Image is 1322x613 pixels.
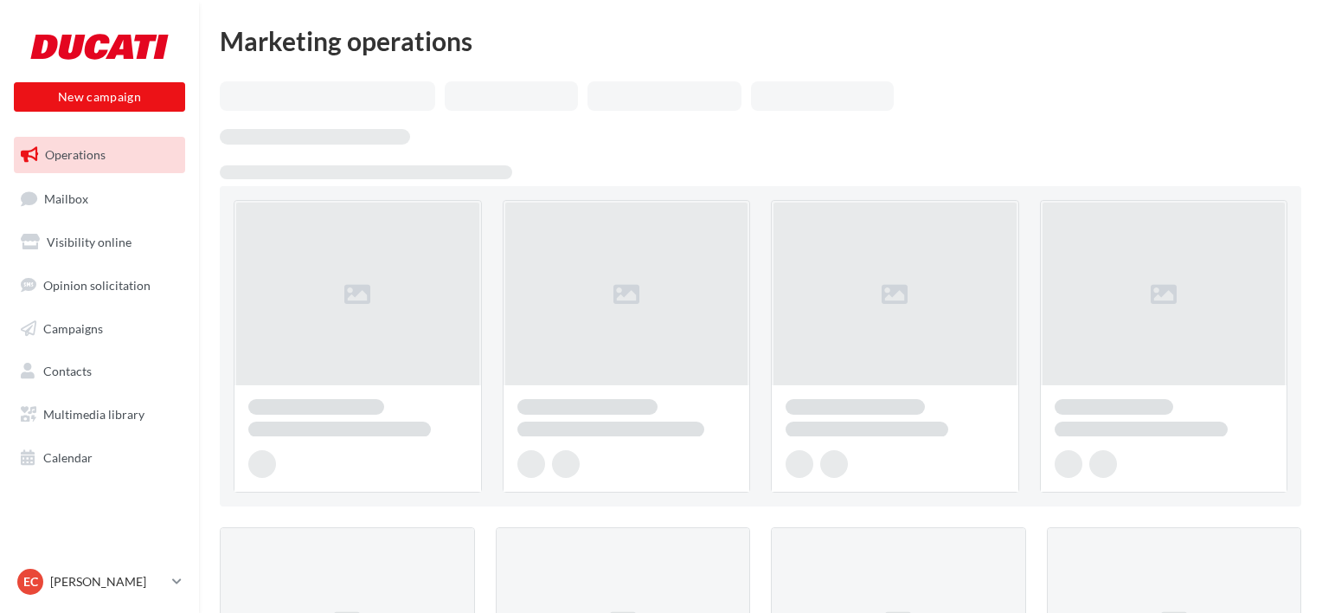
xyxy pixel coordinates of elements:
a: EC [PERSON_NAME] [14,565,185,598]
span: Contacts [43,364,92,378]
span: Opinion solicitation [43,278,151,293]
p: [PERSON_NAME] [50,573,165,590]
span: Calendar [43,450,93,465]
a: Visibility online [10,224,189,261]
a: Operations [10,137,189,173]
span: Visibility online [47,235,132,249]
span: EC [23,573,38,590]
div: Marketing operations [220,28,1301,54]
span: Mailbox [44,190,88,205]
button: New campaign [14,82,185,112]
a: Contacts [10,353,189,390]
a: Calendar [10,440,189,476]
a: Campaigns [10,311,189,347]
a: Mailbox [10,180,189,217]
a: Multimedia library [10,397,189,433]
span: Campaigns [43,320,103,335]
a: Opinion solicitation [10,268,189,304]
span: Multimedia library [43,407,144,422]
span: Operations [45,147,106,162]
